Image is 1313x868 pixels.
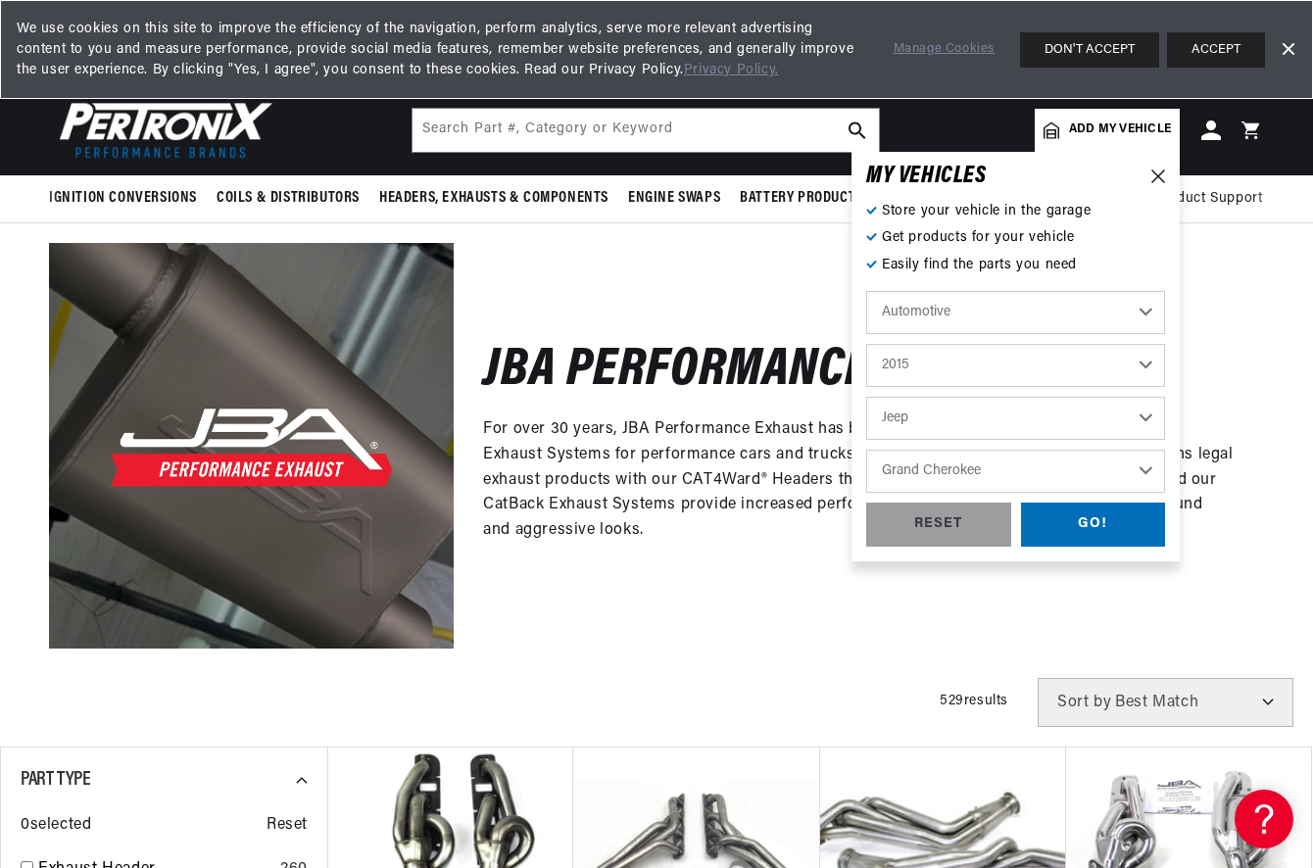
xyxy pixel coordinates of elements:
[1069,121,1171,139] span: Add my vehicle
[17,19,866,80] span: We use cookies on this site to improve the efficiency of the navigation, perform analytics, serve...
[866,227,1165,249] p: Get products for your vehicle
[1153,188,1262,210] span: Product Support
[740,188,863,209] span: Battery Products
[49,188,197,209] span: Ignition Conversions
[369,175,618,221] summary: Headers, Exhausts & Components
[866,344,1165,387] select: Year
[49,175,207,221] summary: Ignition Conversions
[49,243,454,648] img: JBA Performance Exhaust
[618,175,730,221] summary: Engine Swaps
[940,694,1008,708] span: 529 results
[1057,695,1111,710] span: Sort by
[1035,109,1180,152] a: Add my vehicle
[866,397,1165,440] select: Make
[217,188,360,209] span: Coils & Distributors
[866,167,987,186] h6: MY VEHICLE S
[894,39,995,60] a: Manage Cookies
[866,503,1011,547] div: RESET
[1038,678,1293,727] select: Sort by
[483,417,1235,543] p: For over 30 years, JBA Performance Exhaust has been a leader in Stainless Steel Headers and Exhau...
[866,450,1165,493] select: Model
[866,255,1165,276] p: Easily find the parts you need
[1021,503,1166,547] div: GO!
[628,188,720,209] span: Engine Swaps
[379,188,608,209] span: Headers, Exhausts & Components
[49,96,274,164] img: Pertronix
[866,291,1165,334] select: Ride Type
[21,813,91,839] span: 0 selected
[684,63,779,77] a: Privacy Policy.
[1153,175,1272,222] summary: Product Support
[1273,35,1302,65] a: Dismiss Banner
[267,813,308,839] span: Reset
[836,109,879,152] button: search button
[1167,32,1265,68] button: ACCEPT
[413,109,879,152] input: Search Part #, Category or Keyword
[21,770,90,790] span: Part Type
[483,349,1061,395] h2: JBA Performance Exhaust
[730,175,873,221] summary: Battery Products
[1020,32,1159,68] button: DON'T ACCEPT
[866,201,1165,222] p: Store your vehicle in the garage
[207,175,369,221] summary: Coils & Distributors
